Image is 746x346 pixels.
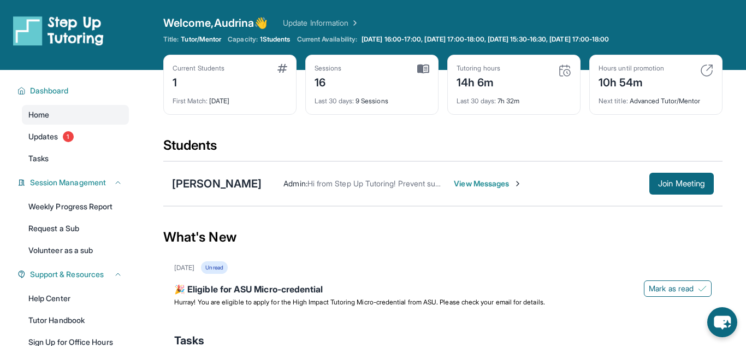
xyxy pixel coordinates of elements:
img: Mark as read [698,284,707,293]
img: card [558,64,571,77]
span: Support & Resources [30,269,104,280]
a: Update Information [283,17,359,28]
span: Hurray! You are eligible to apply for the High Impact Tutoring Micro-credential from ASU. Please ... [174,298,545,306]
div: 7h 32m [457,90,571,105]
button: chat-button [707,307,737,337]
img: logo [13,15,104,46]
span: View Messages [454,178,522,189]
div: 🎉 Eligible for ASU Micro-credential [174,283,712,298]
span: 1 [63,131,74,142]
button: Session Management [26,177,122,188]
span: Welcome, Audrina 👋 [163,15,268,31]
div: Advanced Tutor/Mentor [599,90,713,105]
img: card [700,64,713,77]
a: [DATE] 16:00-17:00, [DATE] 17:00-18:00, [DATE] 15:30-16:30, [DATE] 17:00-18:00 [359,35,611,44]
div: Hours until promotion [599,64,664,73]
div: 10h 54m [599,73,664,90]
div: 1 [173,73,224,90]
a: Request a Sub [22,219,129,238]
img: card [417,64,429,74]
div: [DATE] [173,90,287,105]
a: Home [22,105,129,125]
span: Capacity: [228,35,258,44]
a: Help Center [22,289,129,308]
span: Title: [163,35,179,44]
span: Admin : [283,179,307,188]
button: Dashboard [26,85,122,96]
span: First Match : [173,97,208,105]
img: Chevron Right [348,17,359,28]
a: Tasks [22,149,129,168]
button: Join Meeting [649,173,714,195]
span: 1 Students [260,35,291,44]
button: Mark as read [644,280,712,297]
div: Tutoring hours [457,64,500,73]
a: Tutor Handbook [22,310,129,330]
div: Students [163,137,723,161]
span: Tutor/Mentor [181,35,221,44]
img: Chevron-Right [513,179,522,188]
a: Updates1 [22,127,129,146]
span: Tasks [28,153,49,164]
span: Home [28,109,49,120]
div: 14h 6m [457,73,500,90]
span: Last 30 days : [315,97,354,105]
div: What's New [163,213,723,261]
span: Updates [28,131,58,142]
div: 9 Sessions [315,90,429,105]
span: Dashboard [30,85,69,96]
span: Join Meeting [658,180,705,187]
div: 16 [315,73,342,90]
button: Support & Resources [26,269,122,280]
span: Mark as read [649,283,694,294]
div: Current Students [173,64,224,73]
span: Last 30 days : [457,97,496,105]
span: [DATE] 16:00-17:00, [DATE] 17:00-18:00, [DATE] 15:30-16:30, [DATE] 17:00-18:00 [362,35,609,44]
div: [PERSON_NAME] [172,176,262,191]
a: Volunteer as a sub [22,241,129,260]
a: Weekly Progress Report [22,197,129,216]
div: Sessions [315,64,342,73]
div: Unread [201,261,227,274]
span: Next title : [599,97,628,105]
span: Current Availability: [297,35,357,44]
span: Session Management [30,177,106,188]
img: card [277,64,287,73]
div: [DATE] [174,263,194,272]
